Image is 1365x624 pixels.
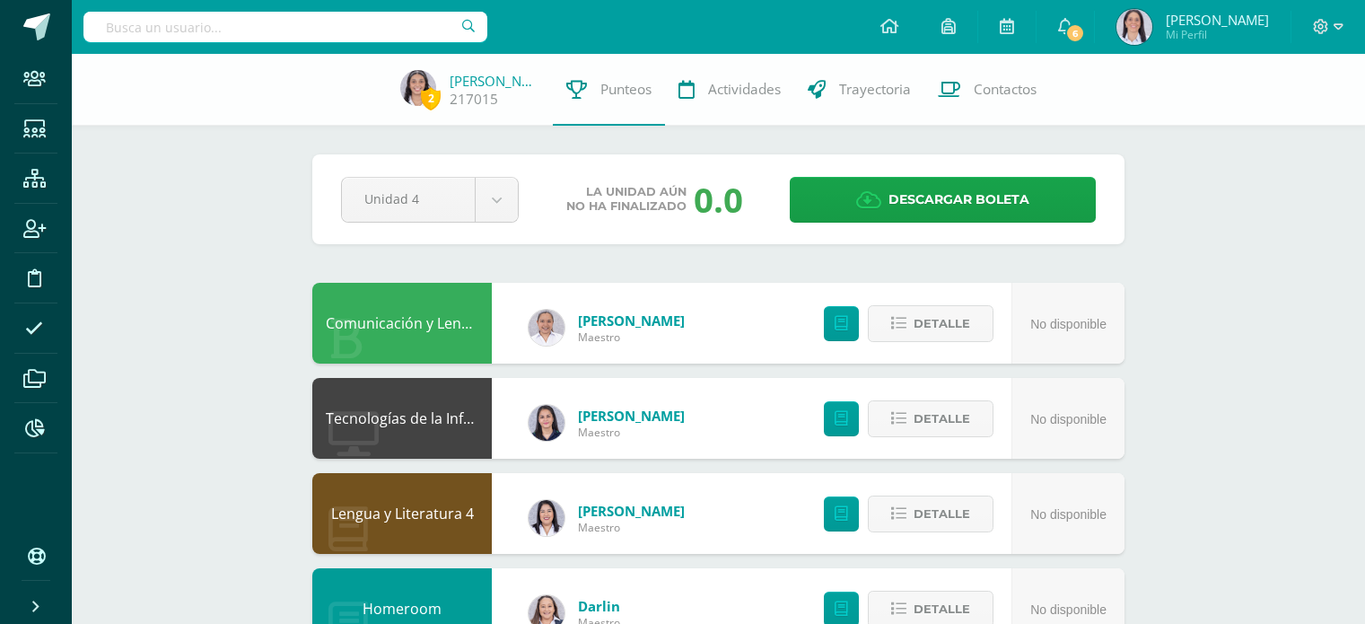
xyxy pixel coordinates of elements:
[342,178,518,222] a: Unidad 4
[694,176,743,223] div: 0.0
[529,405,564,441] img: dbcf09110664cdb6f63fe058abfafc14.png
[83,12,487,42] input: Busca un usuario...
[312,473,492,554] div: Lengua y Literatura 4
[400,70,436,106] img: f1c04991b7e6e7177c3bfb4cf8a266e3.png
[578,425,685,440] span: Maestro
[421,87,441,110] span: 2
[578,520,685,535] span: Maestro
[1166,11,1269,29] span: [PERSON_NAME]
[914,497,970,531] span: Detalle
[1030,507,1107,522] span: No disponible
[578,597,620,615] a: Darlin
[1116,9,1152,45] img: bbfa990b37c0eed124186d09f195a71c.png
[974,80,1037,99] span: Contactos
[331,504,474,523] a: Lengua y Literatura 4
[914,402,970,435] span: Detalle
[790,177,1096,223] a: Descargar boleta
[839,80,911,99] span: Trayectoria
[364,178,452,220] span: Unidad 4
[924,54,1050,126] a: Contactos
[529,310,564,346] img: 04fbc0eeb5f5f8cf55eb7ff53337e28b.png
[578,330,685,345] span: Maestro
[665,54,794,126] a: Actividades
[578,407,685,425] a: [PERSON_NAME]
[326,313,572,333] a: Comunicación y Lenguaje L3 Inglés 4
[600,80,652,99] span: Punteos
[708,80,781,99] span: Actividades
[553,54,665,126] a: Punteos
[312,283,492,364] div: Comunicación y Lenguaje L3 Inglés 4
[1030,602,1107,617] span: No disponible
[529,500,564,536] img: fd1196377973db38ffd7ffd912a4bf7e.png
[914,307,970,340] span: Detalle
[326,409,667,428] a: Tecnologías de la Información y la Comunicación 4
[868,496,993,532] button: Detalle
[868,305,993,342] button: Detalle
[566,185,687,214] span: La unidad aún no ha finalizado
[868,400,993,437] button: Detalle
[450,72,539,90] a: [PERSON_NAME]
[1166,27,1269,42] span: Mi Perfil
[450,90,498,109] a: 217015
[578,502,685,520] a: [PERSON_NAME]
[312,378,492,459] div: Tecnologías de la Información y la Comunicación 4
[888,178,1029,222] span: Descargar boleta
[794,54,924,126] a: Trayectoria
[1065,23,1085,43] span: 6
[578,312,685,330] a: [PERSON_NAME]
[1030,317,1107,331] span: No disponible
[1030,412,1107,426] span: No disponible
[363,599,442,619] a: Homeroom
